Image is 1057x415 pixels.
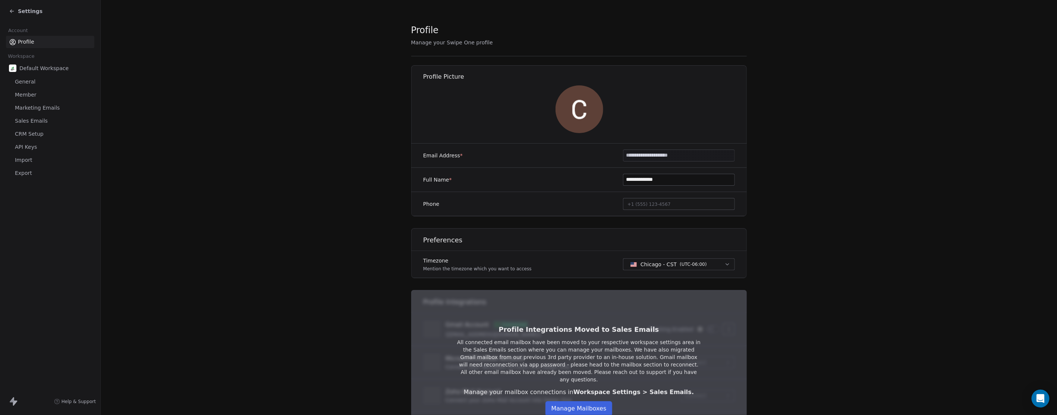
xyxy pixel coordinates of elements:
a: Settings [9,7,43,15]
label: Timezone [423,257,532,264]
h1: Preferences [423,236,747,245]
img: GfDNEan8lDMboJfGFbUztpgNs1DuiFtanghlMRkeRsI [555,85,603,133]
a: Sales Emails [6,115,94,127]
p: Mention the timezone which you want to access [423,266,532,272]
span: Workspace [5,51,38,62]
h1: Profile Integrations Moved to Sales Emails [457,325,701,334]
span: ( UTC-06:00 ) [680,261,707,268]
a: Export [6,167,94,179]
p: All connected email mailbox have been moved to your respective workspace settings area in the Sal... [457,339,701,383]
a: Profile [6,36,94,48]
span: +1 (555) 123-4567 [627,202,671,207]
a: General [6,76,94,88]
span: Profile [18,38,34,46]
span: General [15,78,35,86]
span: CRM Setup [15,130,44,138]
a: Marketing Emails [6,102,94,114]
label: Full Name [423,176,452,183]
label: Phone [423,200,439,208]
button: +1 (555) 123-4567 [623,198,735,210]
img: IKP200x200.png [9,65,16,72]
span: Default Workspace [19,65,69,72]
a: Import [6,154,94,166]
h1: Profile Picture [423,73,747,81]
a: CRM Setup [6,128,94,140]
a: Member [6,89,94,101]
span: Manage your Swipe One profile [411,40,493,45]
span: Profile [411,25,439,36]
span: Chicago - CST [641,261,677,268]
span: Workspace Settings > Sales Emails. [573,389,694,396]
span: Marketing Emails [15,104,60,112]
span: Sales Emails [15,117,48,125]
div: Manage your mailbox connections in [457,388,701,397]
span: Export [15,169,32,177]
span: Import [15,156,32,164]
span: API Keys [15,143,37,151]
a: Help & Support [54,399,96,405]
div: Open Intercom Messenger [1032,390,1050,408]
span: Help & Support [62,399,96,405]
span: Settings [18,7,43,15]
button: Chicago - CST(UTC-06:00) [623,258,735,270]
a: API Keys [6,141,94,153]
span: Member [15,91,37,99]
span: Account [5,25,31,36]
label: Email Address [423,152,463,159]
